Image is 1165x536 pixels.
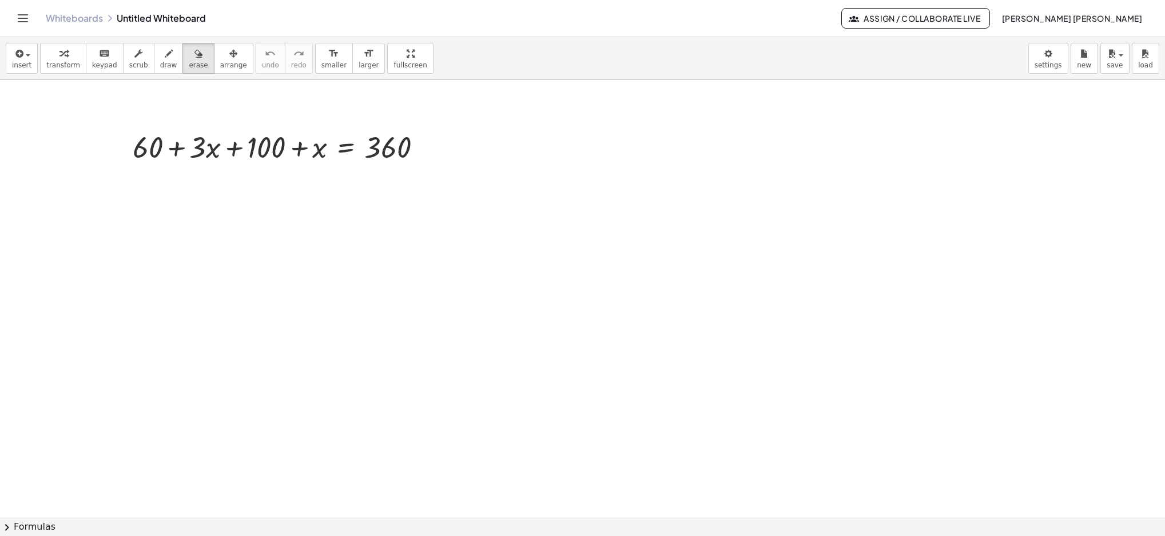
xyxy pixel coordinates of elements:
span: draw [160,61,177,69]
button: [PERSON_NAME] [PERSON_NAME] [992,8,1151,29]
button: Toggle navigation [14,9,32,27]
i: format_size [328,47,339,61]
button: format_sizesmaller [315,43,353,74]
span: load [1138,61,1153,69]
i: keyboard [99,47,110,61]
span: [PERSON_NAME] [PERSON_NAME] [1001,13,1142,23]
button: load [1132,43,1159,74]
button: transform [40,43,86,74]
button: arrange [214,43,253,74]
span: fullscreen [393,61,427,69]
span: transform [46,61,80,69]
i: format_size [363,47,374,61]
span: redo [291,61,307,69]
span: save [1107,61,1123,69]
a: Whiteboards [46,13,103,24]
span: arrange [220,61,247,69]
button: settings [1028,43,1068,74]
span: keypad [92,61,117,69]
span: erase [189,61,208,69]
span: smaller [321,61,347,69]
span: Assign / Collaborate Live [851,13,981,23]
span: insert [12,61,31,69]
button: fullscreen [387,43,433,74]
span: settings [1035,61,1062,69]
span: scrub [129,61,148,69]
i: redo [293,47,304,61]
button: new [1071,43,1098,74]
button: format_sizelarger [352,43,385,74]
button: save [1100,43,1130,74]
button: draw [154,43,184,74]
button: redoredo [285,43,313,74]
i: undo [265,47,276,61]
button: undoundo [256,43,285,74]
button: insert [6,43,38,74]
span: larger [359,61,379,69]
button: Assign / Collaborate Live [841,8,991,29]
button: keyboardkeypad [86,43,124,74]
span: new [1077,61,1091,69]
span: undo [262,61,279,69]
button: erase [182,43,214,74]
button: scrub [123,43,154,74]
